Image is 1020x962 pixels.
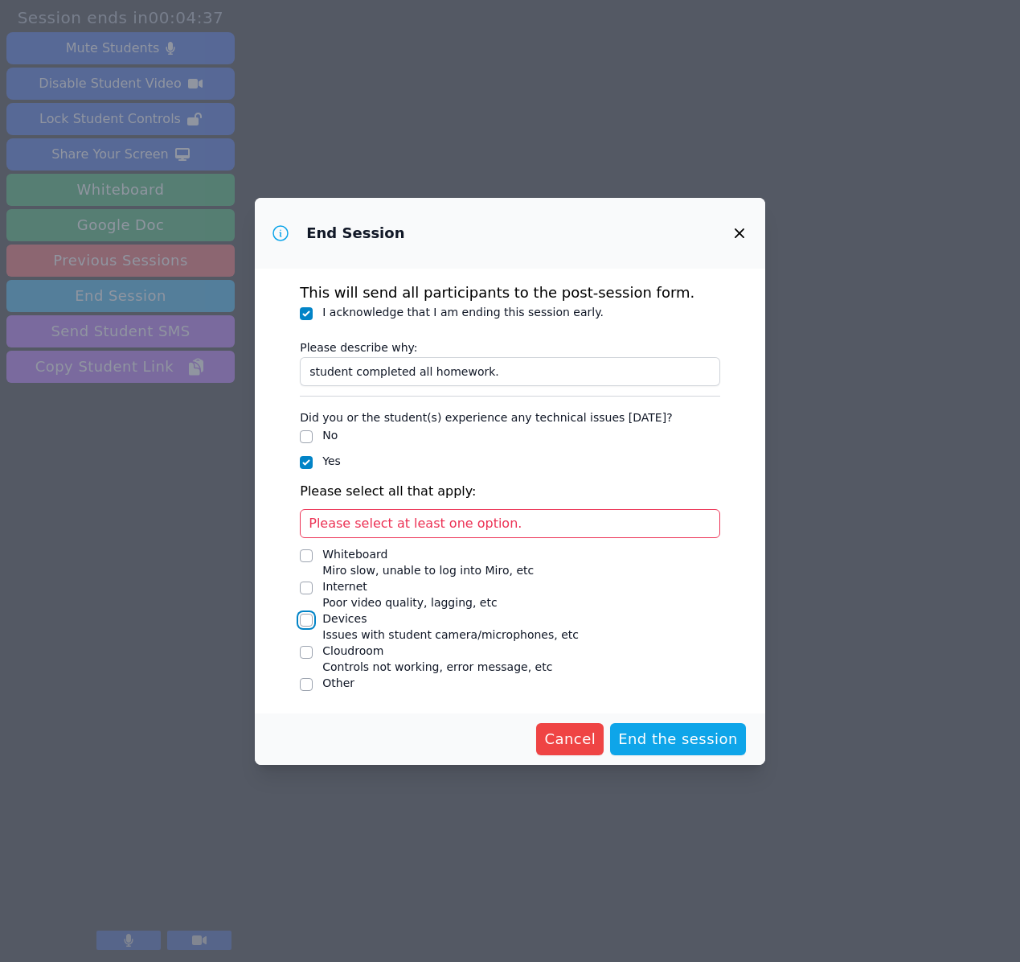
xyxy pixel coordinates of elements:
[322,429,338,442] label: No
[300,403,672,427] legend: Did you or the student(s) experience any technical issues [DATE]?
[322,628,579,641] span: Issues with student camera/microphones, etc
[322,454,341,467] label: Yes
[618,728,738,750] span: End the session
[300,482,720,501] p: Please select all that apply:
[322,564,534,577] span: Miro slow, unable to log into Miro, etc
[322,596,497,609] span: Poor video quality, lagging, etc
[322,546,534,562] div: Whiteboard
[322,306,604,319] label: I acknowledge that I am ending this session early.
[322,610,579,627] div: Devices
[322,660,552,673] span: Controls not working, error message, etc
[309,516,522,531] span: Please select at least one option.
[322,643,552,659] div: Cloudroom
[322,675,354,691] div: Other
[300,333,720,357] label: Please describe why:
[536,723,604,755] button: Cancel
[300,282,720,304] p: This will send all participants to the post-session form.
[306,224,404,243] h3: End Session
[544,728,596,750] span: Cancel
[610,723,746,755] button: End the session
[322,578,497,594] div: Internet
